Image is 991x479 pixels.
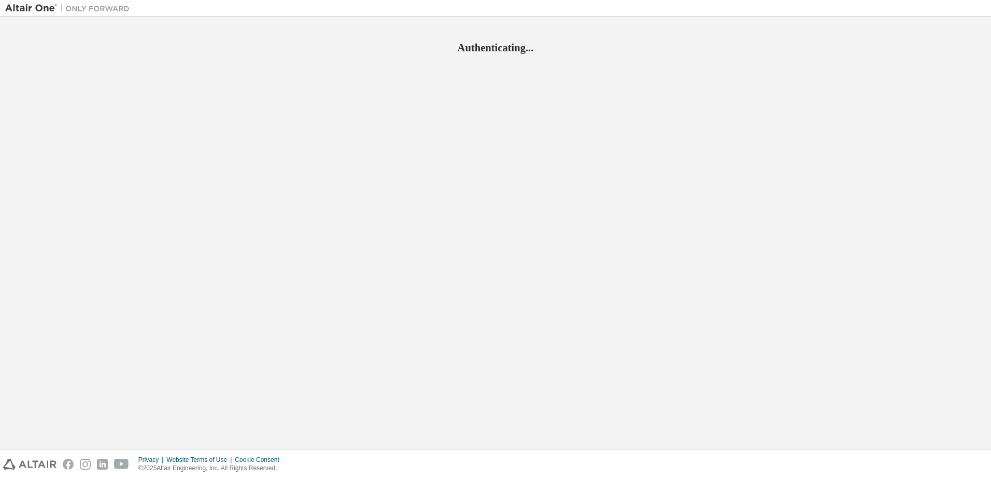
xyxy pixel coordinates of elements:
img: facebook.svg [63,459,74,470]
div: Privacy [138,456,166,464]
img: instagram.svg [80,459,91,470]
div: Website Terms of Use [166,456,235,464]
p: © 2025 Altair Engineering, Inc. All Rights Reserved. [138,464,286,473]
img: altair_logo.svg [3,459,56,470]
img: youtube.svg [114,459,129,470]
h2: Authenticating... [5,41,986,54]
div: Cookie Consent [235,456,285,464]
img: Altair One [5,3,135,13]
img: linkedin.svg [97,459,108,470]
